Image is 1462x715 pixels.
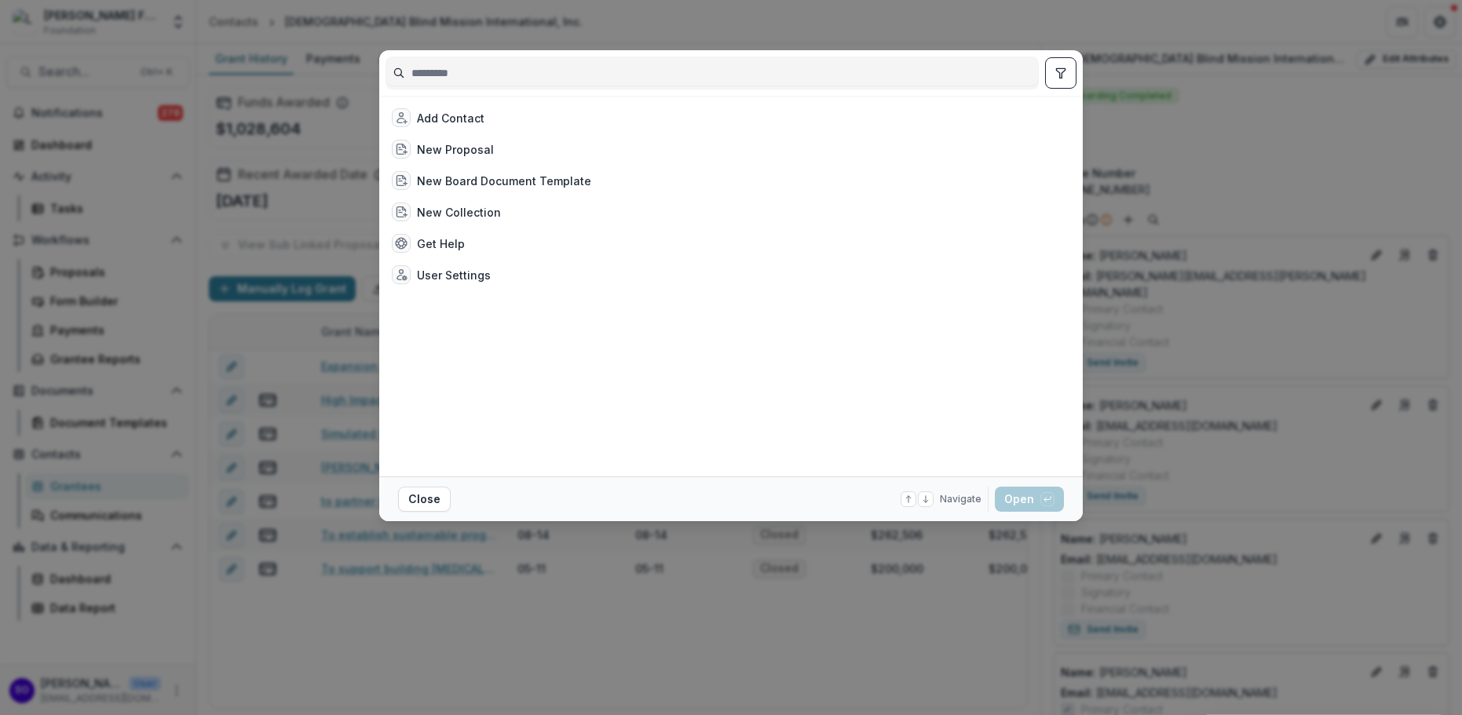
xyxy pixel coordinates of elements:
[417,204,501,221] div: New Collection
[417,235,465,252] div: Get Help
[417,141,494,158] div: New Proposal
[940,492,981,506] span: Navigate
[417,267,491,283] div: User Settings
[398,487,451,512] button: Close
[417,173,591,189] div: New Board Document Template
[1045,57,1076,89] button: toggle filters
[417,110,484,126] div: Add Contact
[995,487,1064,512] button: Open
